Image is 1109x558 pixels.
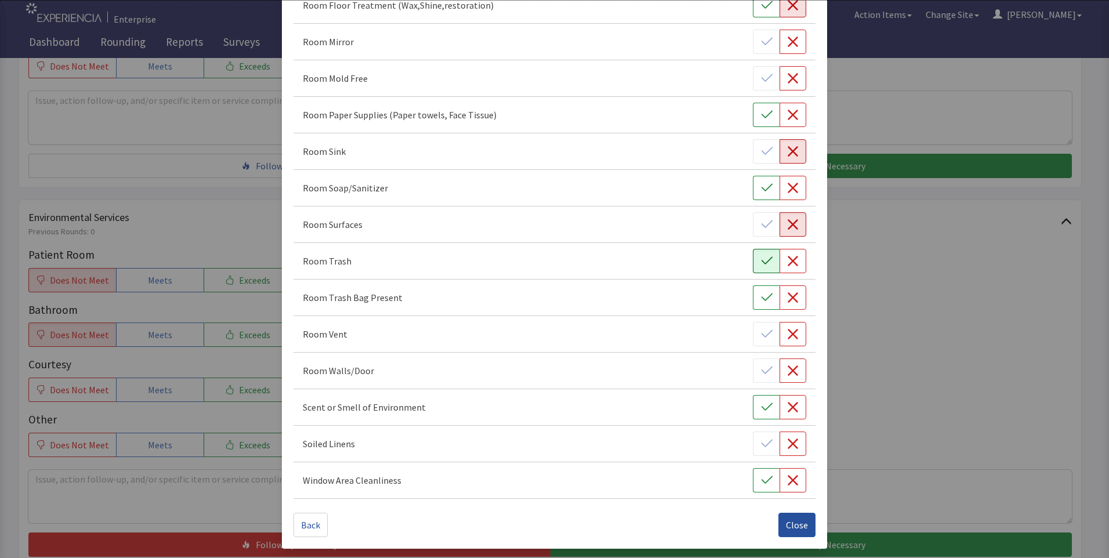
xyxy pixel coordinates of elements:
p: Room Sink [303,144,346,158]
p: Room Paper Supplies (Paper towels, Face Tissue) [303,108,496,122]
p: Room Soap/Sanitizer [303,181,388,195]
span: Back [301,518,320,532]
p: Scent or Smell of Environment [303,400,426,414]
p: Room Vent [303,327,347,341]
button: Close [778,513,816,537]
p: Room Mold Free [303,71,368,85]
p: Room Walls/Door [303,364,374,378]
p: Room Surfaces [303,218,363,231]
button: Back [293,513,328,537]
span: Close [786,518,808,532]
p: Room Trash [303,254,351,268]
p: Window Area Cleanliness [303,473,401,487]
p: Soiled Linens [303,437,355,451]
p: Room Trash Bag Present [303,291,403,305]
p: Room Mirror [303,35,354,49]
